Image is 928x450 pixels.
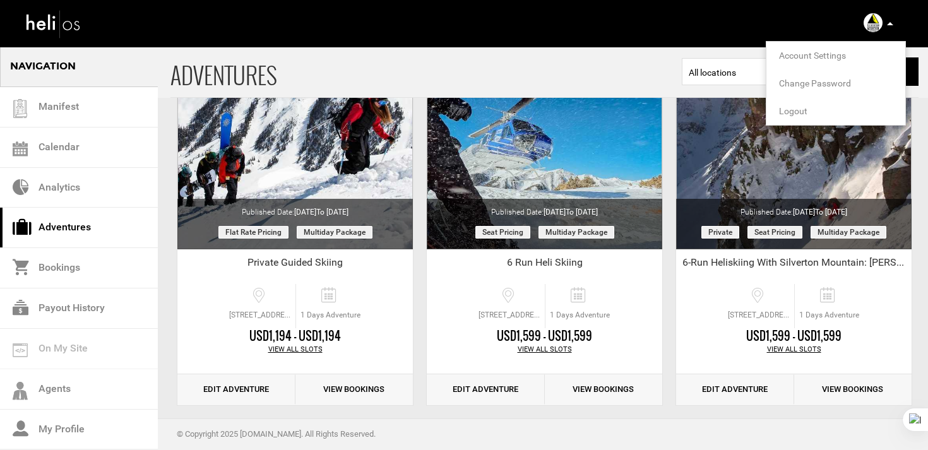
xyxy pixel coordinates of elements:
[545,310,614,321] span: 1 Days Adventure
[779,78,851,88] span: Change Password
[676,374,794,405] a: Edit Adventure
[811,226,886,239] span: Multiday package
[701,226,739,239] span: Private
[294,208,348,216] span: [DATE]
[177,256,413,275] div: Private Guided Skiing
[475,226,530,239] span: Seat Pricing
[475,310,545,321] span: [STREET_ADDRESS]
[689,66,782,79] span: All locations
[793,208,847,216] span: [DATE]
[427,345,662,355] div: View All Slots
[427,199,662,218] div: Published Date:
[779,106,807,116] span: Logout
[13,382,28,400] img: agents-icon.svg
[864,13,883,32] img: b3bcc865aaab25ac3536b0227bee0eb5.png
[297,226,372,239] span: Multiday package
[676,256,912,275] div: 6-Run Heliskiing With Silverton Mountain: [PERSON_NAME]
[725,310,794,321] span: [STREET_ADDRESS]
[13,141,28,157] img: calendar.svg
[747,226,802,239] span: Seat Pricing
[815,208,847,216] span: to [DATE]
[794,374,912,405] a: View Bookings
[566,208,598,216] span: to [DATE]
[177,199,413,218] div: Published Date:
[676,345,912,355] div: View All Slots
[316,208,348,216] span: to [DATE]
[170,46,682,97] span: ADVENTURES
[538,226,614,239] span: Multiday package
[544,208,598,216] span: [DATE]
[795,310,864,321] span: 1 Days Adventure
[177,374,295,405] a: Edit Adventure
[427,256,662,275] div: 6 Run Heli Skiing
[11,99,30,118] img: guest-list.svg
[676,199,912,218] div: Published Date:
[177,328,413,345] div: USD1,194 - USD1,194
[545,374,663,405] a: View Bookings
[779,50,846,61] span: Account Settings
[427,374,545,405] a: Edit Adventure
[25,7,82,40] img: heli-logo
[427,328,662,345] div: USD1,599 - USD1,599
[296,310,365,321] span: 1 Days Adventure
[177,345,413,355] div: View All Slots
[226,310,295,321] span: [STREET_ADDRESS]
[295,374,413,405] a: View Bookings
[13,343,28,357] img: on_my_site.svg
[682,58,789,85] span: Select box activate
[676,328,912,345] div: USD1,599 - USD1,599
[218,226,289,239] span: Flat Rate Pricing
